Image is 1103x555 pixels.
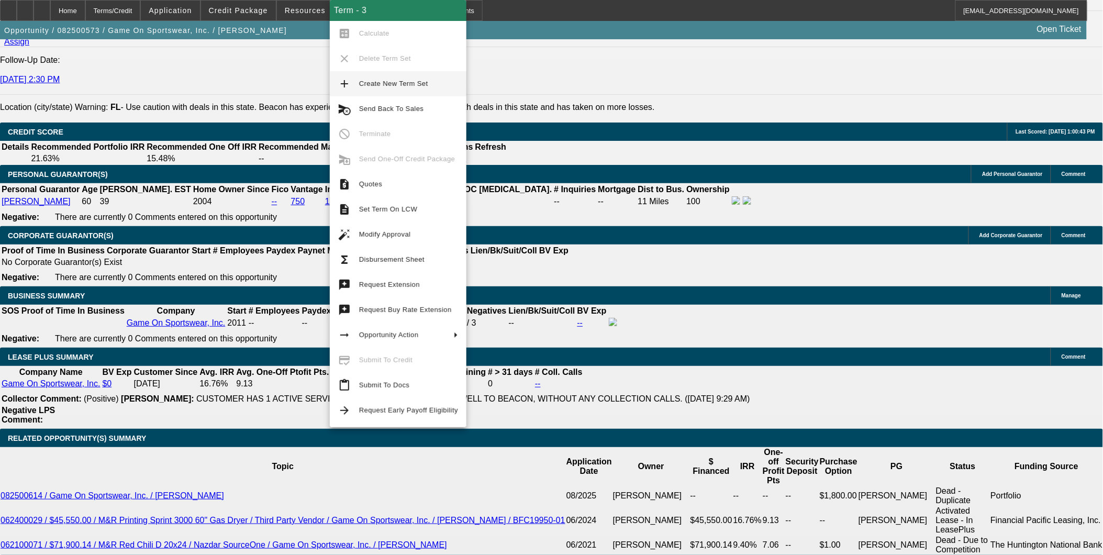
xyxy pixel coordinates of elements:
[127,318,226,327] a: Game On Sportswear, Inc.
[785,535,819,555] td: --
[2,197,71,206] a: [PERSON_NAME]
[785,486,819,506] td: --
[762,506,785,535] td: 9.13
[508,317,576,329] td: --
[338,404,351,417] mat-icon: arrow_forward
[535,379,541,388] a: --
[858,447,935,486] th: PG
[359,331,419,339] span: Opportunity Action
[638,185,685,194] b: Dist to Bus.
[359,180,382,188] span: Quotes
[733,486,762,506] td: --
[338,103,351,115] mat-icon: cancel_schedule_send
[82,185,97,194] b: Age
[1,142,29,152] th: Details
[103,379,112,388] a: $0
[1,491,224,500] a: 082500614 / Game On Sportswear, Inc. / [PERSON_NAME]
[686,196,730,207] td: 100
[566,447,612,486] th: Application Date
[762,535,785,555] td: 7.06
[488,368,533,376] b: # > 31 days
[2,379,101,388] a: Game On Sportswear, Inc.
[99,196,192,207] td: 39
[732,196,740,205] img: facebook-icon.png
[285,6,326,15] span: Resources
[509,306,575,315] b: Lien/Bk/Suit/Coll
[1062,171,1086,177] span: Comment
[819,447,858,486] th: Purchase Option
[249,318,254,327] span: --
[8,434,146,442] span: RELATED OPPORTUNITY(S) SUMMARY
[81,196,98,207] td: 60
[30,142,145,152] th: Recommended Portfolio IRR
[338,304,351,316] mat-icon: try
[2,406,55,424] b: Negative LPS Comment:
[236,379,329,389] td: 9.13
[935,506,990,535] td: Activated Lease - In LeasePlus
[475,142,507,152] th: Refresh
[1062,293,1081,298] span: Manage
[193,197,212,206] span: 2004
[566,506,612,535] td: 06/2024
[935,486,990,506] td: Dead - Duplicate
[460,306,507,315] b: # Negatives
[55,334,277,343] span: There are currently 0 Comments entered on this opportunity
[338,379,351,392] mat-icon: content_paste
[819,535,858,555] td: $1.00
[487,379,533,389] td: 0
[990,506,1103,535] td: Financial Pacific Leasing, Inc.
[338,77,351,90] mat-icon: add
[193,185,270,194] b: Home Owner Since
[982,171,1043,177] span: Add Personal Guarantor
[762,447,785,486] th: One-off Profit Pts
[609,318,617,326] img: facebook-icon.png
[110,103,655,112] label: - Use caution with deals in this state. Beacon has experienced harder deals and / or repos with d...
[990,535,1103,555] td: The Huntington National Bank
[199,379,235,389] td: 16.76%
[199,368,234,376] b: Avg. IRR
[103,368,132,376] b: BV Exp
[325,185,362,194] b: Incidents
[1062,354,1086,360] span: Comment
[1033,20,1086,38] a: Open Ticket
[359,230,411,238] span: Modify Approval
[2,273,39,282] b: Negative:
[539,246,569,255] b: BV Exp
[325,197,335,206] a: 15
[338,329,351,341] mat-icon: arrow_right_alt
[298,246,380,255] b: Paynet Master Score
[134,368,198,376] b: Customer Since
[19,368,83,376] b: Company Name
[8,292,85,300] span: BUSINESS SUMMARY
[858,486,935,506] td: [PERSON_NAME]
[157,306,195,315] b: Company
[2,334,39,343] b: Negative:
[935,447,990,486] th: Status
[762,486,785,506] td: --
[213,246,264,255] b: # Employees
[460,318,507,328] div: 2 / 3
[690,506,733,535] td: $45,550.00
[302,317,332,329] td: --
[359,105,424,113] span: Send Back To Sales
[338,178,351,191] mat-icon: request_quote
[302,306,331,315] b: Paydex
[566,486,612,506] td: 08/2025
[8,231,114,240] span: CORPORATE GUARANTOR(S)
[416,196,553,207] td: $0
[196,394,750,403] span: CUSTOMER HAS 1 ACTIVE SERVICE DEAL HE HAS BEEN PAYING WELL TO BEACON, WITHOUT ANY COLLECTION CALL...
[277,1,333,20] button: Resources
[1,540,447,549] a: 062100071 / $71,900.14 / M&R Red Chili D 20x24 / Nazdar SourceOne / Game On Sportswear, Inc. / [P...
[272,185,289,194] b: Fico
[258,142,360,152] th: Recommended Max Term
[100,185,191,194] b: [PERSON_NAME]. EST
[598,185,636,194] b: Mortgage
[121,394,194,403] b: [PERSON_NAME]:
[1016,129,1095,135] span: Last Scored: [DATE] 1:00:43 PM
[359,381,409,389] span: Submit To Docs
[359,80,428,87] span: Create New Term Set
[4,26,287,35] span: Opportunity / 082500573 / Game On Sportswear, Inc. / [PERSON_NAME]
[612,447,690,486] th: Owner
[359,205,417,213] span: Set Term On LCW
[249,306,300,315] b: # Employees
